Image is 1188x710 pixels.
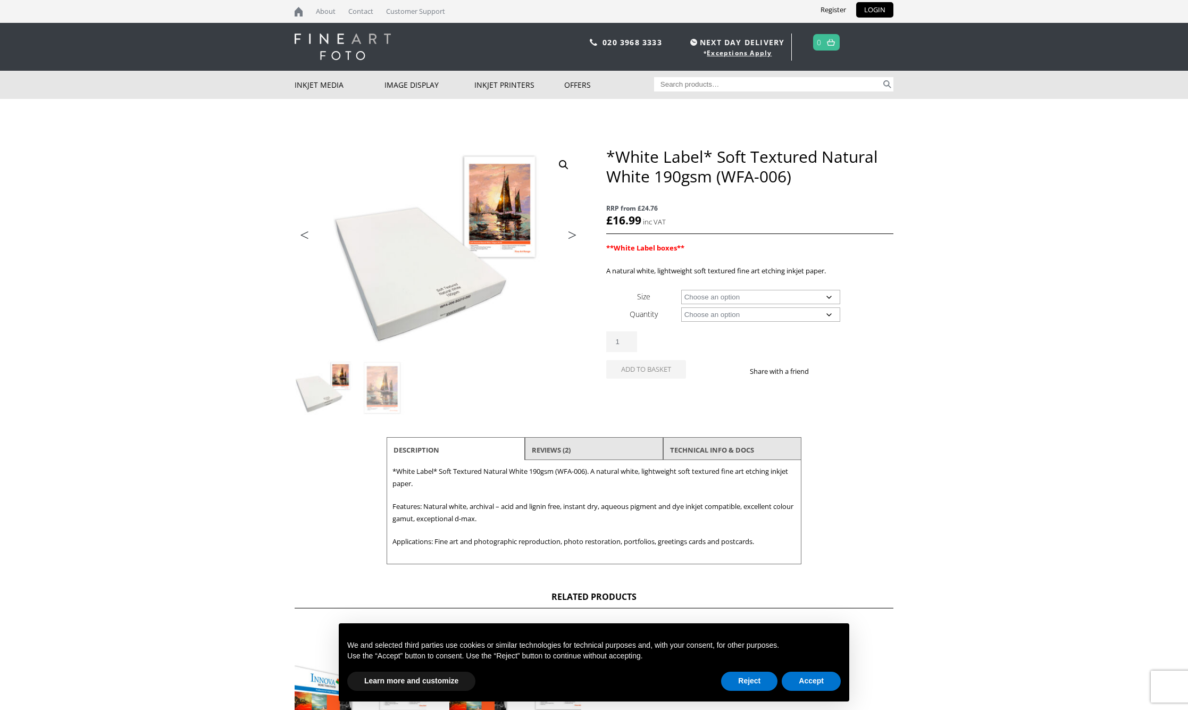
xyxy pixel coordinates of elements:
[295,34,391,60] img: logo-white.svg
[856,2,893,18] a: LOGIN
[347,640,841,651] p: We and selected third parties use cookies or similar technologies for technical purposes and, wit...
[606,213,641,228] bdi: 16.99
[606,243,684,253] strong: **White Label boxes**
[637,291,650,302] label: Size
[295,360,353,417] img: *White Label* Soft Textured Natural White 190gsm (WFA-006)
[295,591,893,608] h2: Related products
[474,71,564,99] a: Inkjet Printers
[384,71,474,99] a: Image Display
[813,2,854,18] a: Register
[721,672,777,691] button: Reject
[630,309,658,319] label: Quantity
[606,360,686,379] button: Add to basket
[654,77,882,91] input: Search products…
[330,615,858,710] div: Notice
[822,367,830,375] img: facebook sharing button
[394,440,439,460] a: Description
[881,77,893,91] button: Search
[554,155,573,174] a: View full-screen image gallery
[847,367,856,375] img: email sharing button
[347,672,475,691] button: Learn more and customize
[670,440,754,460] a: TECHNICAL INFO & DOCS
[817,35,822,50] a: 0
[295,71,384,99] a: Inkjet Media
[834,367,843,375] img: twitter sharing button
[392,536,796,548] p: Applications: Fine art and photographic reproduction, photo restoration, portfolios, greetings ca...
[347,651,841,662] p: Use the “Accept” button to consent. Use the “Reject” button to continue without accepting.
[606,202,893,214] span: RRP from £24.76
[827,39,835,46] img: basket.svg
[606,331,637,352] input: Product quantity
[707,48,772,57] a: Exceptions Apply
[690,39,697,46] img: time.svg
[606,213,613,228] span: £
[354,360,411,417] img: *White Label* Soft Textured Natural White 190gsm (WFA-006) - Image 2
[590,39,597,46] img: phone.svg
[606,265,893,277] p: A natural white, lightweight soft textured fine art etching inkjet paper.
[392,500,796,525] p: Features: Natural white, archival – acid and lignin free, instant dry, aqueous pigment and dye in...
[750,365,822,378] p: Share with a friend
[782,672,841,691] button: Accept
[392,465,796,490] p: *White Label* Soft Textured Natural White 190gsm (WFA-006). A natural white, lightweight soft tex...
[564,71,654,99] a: Offers
[532,440,571,460] a: Reviews (2)
[603,37,662,47] a: 020 3968 3333
[606,147,893,186] h1: *White Label* Soft Textured Natural White 190gsm (WFA-006)
[688,36,784,48] span: NEXT DAY DELIVERY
